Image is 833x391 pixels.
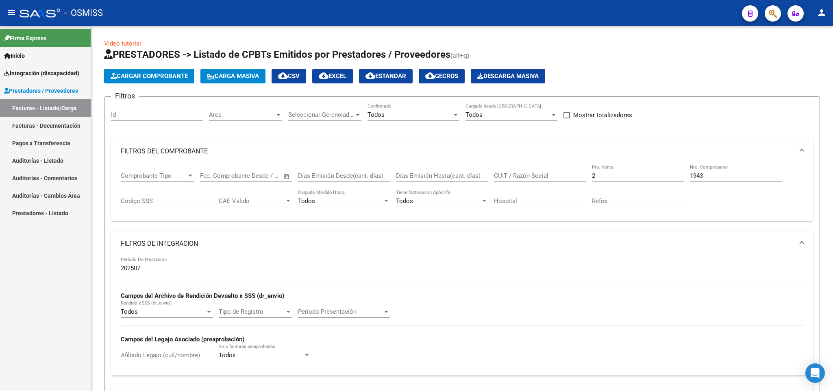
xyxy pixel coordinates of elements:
[4,86,78,95] span: Prestadores / Proveedores
[278,72,300,80] span: CSV
[200,69,265,83] button: Carga Masiva
[319,72,346,80] span: EXCEL
[207,72,259,80] span: Carga Masiva
[477,72,539,80] span: Descarga Masiva
[573,110,632,120] span: Mostrar totalizadores
[817,8,826,17] mat-icon: person
[471,69,545,83] app-download-masive: Descarga masiva de comprobantes (adjuntos)
[219,197,285,205] span: CAE Válido
[121,172,187,179] span: Comprobante Tipo
[104,40,141,47] a: Video tutorial
[219,352,236,359] span: Todos
[111,72,188,80] span: Cargar Comprobante
[805,363,825,383] div: Open Intercom Messenger
[240,172,280,179] input: Fecha fin
[111,90,139,102] h3: Filtros
[121,147,794,156] mat-panel-title: FILTROS DEL COMPROBANTE
[471,69,545,83] button: Descarga Masiva
[4,51,25,60] span: Inicio
[419,69,465,83] button: Gecros
[64,4,103,22] span: - OSMISS
[465,111,483,118] span: Todos
[121,239,794,248] mat-panel-title: FILTROS DE INTEGRACION
[450,52,470,59] span: (alt+q)
[288,111,354,118] span: Seleccionar Gerenciador
[365,71,375,81] mat-icon: cloud_download
[111,257,813,375] div: FILTROS DE INTEGRACION
[219,308,285,315] span: Tipo de Registro
[396,197,413,205] span: Todos
[298,308,383,315] span: Período Presentación
[298,197,315,205] span: Todos
[111,138,813,164] mat-expansion-panel-header: FILTROS DEL COMPROBANTE
[121,336,244,343] strong: Campos del Legajo Asociado (preaprobación)
[200,172,233,179] input: Fecha inicio
[121,292,284,299] strong: Campos del Archivo de Rendición Devuelto x SSS (dr_envio)
[282,172,291,181] button: Open calendar
[425,72,458,80] span: Gecros
[111,231,813,257] mat-expansion-panel-header: FILTROS DE INTEGRACION
[278,71,288,81] mat-icon: cloud_download
[4,34,46,43] span: Firma Express
[111,164,813,221] div: FILTROS DEL COMPROBANTE
[359,69,413,83] button: Estandar
[104,49,450,60] span: PRESTADORES -> Listado de CPBTs Emitidos por Prestadores / Proveedores
[121,308,138,315] span: Todos
[209,111,275,118] span: Area
[7,8,16,17] mat-icon: menu
[312,69,353,83] button: EXCEL
[368,111,385,118] span: Todos
[104,69,194,83] button: Cargar Comprobante
[272,69,306,83] button: CSV
[319,71,328,81] mat-icon: cloud_download
[4,69,79,78] span: Integración (discapacidad)
[425,71,435,81] mat-icon: cloud_download
[365,72,406,80] span: Estandar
